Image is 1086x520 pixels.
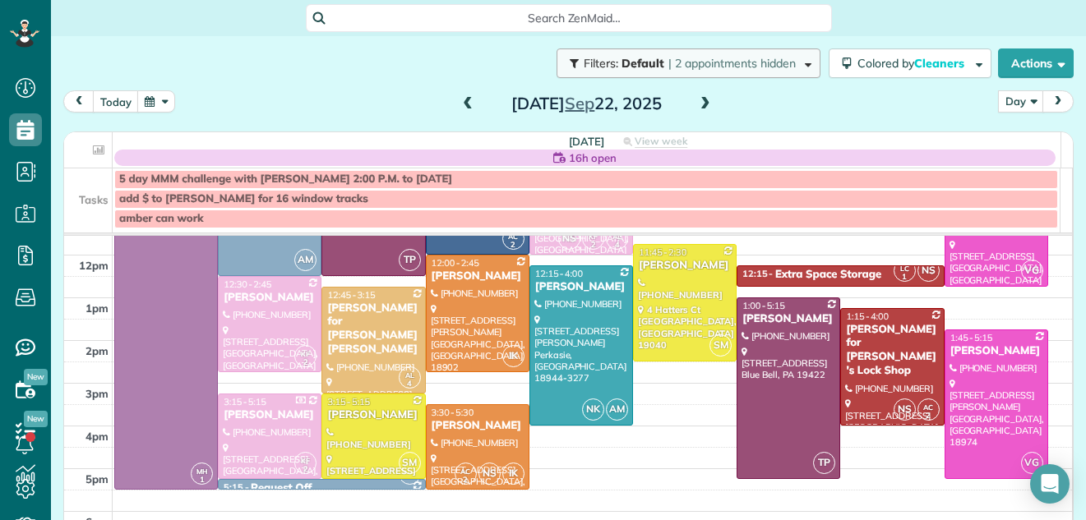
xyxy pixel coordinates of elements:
span: 12:45 - 3:15 [327,289,375,301]
span: AL [405,370,414,380]
button: Colored byCleaners [829,48,991,78]
span: New [24,411,48,427]
span: TP [813,452,835,474]
div: [PERSON_NAME] for [PERSON_NAME]'s Lock Shop [845,323,939,379]
button: prev [63,90,95,113]
div: [PERSON_NAME] [431,419,525,433]
span: Filters: [584,56,618,71]
button: Day [998,90,1044,113]
button: next [1042,90,1074,113]
span: KF [301,349,310,358]
span: 4pm [85,430,109,443]
span: VG [1021,260,1043,282]
span: AC [923,403,933,412]
span: MH [196,467,208,476]
span: 12:30 - 2:45 [224,278,271,290]
span: amber can work [119,212,203,225]
span: AM [294,249,317,271]
span: SM [399,452,421,474]
span: NS [558,228,580,250]
span: VG [1021,452,1043,474]
span: New [24,369,48,385]
button: Filters: Default | 2 appointments hidden [557,48,820,78]
span: KF [301,456,310,465]
span: 1:00 - 5:15 [742,300,785,311]
div: [PERSON_NAME] [638,259,732,273]
span: NK [582,398,604,421]
span: IK [502,345,525,367]
div: [PERSON_NAME] [431,269,525,283]
span: AM [606,398,628,421]
span: 11:45 - 2:30 [639,246,686,258]
span: 2pm [85,344,109,357]
span: Default [622,56,665,71]
span: Colored by [857,56,970,71]
span: 1:45 - 5:15 [950,332,993,343]
span: 3:15 - 5:15 [224,396,266,407]
span: Sep [565,93,594,113]
span: NS [894,398,916,421]
span: IK [502,462,525,485]
small: 2 [583,237,603,253]
small: 4 [400,376,420,392]
span: | 2 appointments hidden [668,56,796,71]
span: AC [460,467,470,476]
small: 2 [455,472,476,488]
div: Request Off [251,481,312,495]
span: NS [478,462,501,485]
small: 4 [607,237,627,253]
button: today [93,90,139,113]
div: [PERSON_NAME] for [PERSON_NAME] [PERSON_NAME] [326,301,420,357]
span: 12:00 - 2:45 [432,257,479,269]
div: [PERSON_NAME] [742,312,835,326]
div: [PERSON_NAME] [950,344,1043,358]
span: 5 day MMM challenge with [PERSON_NAME] 2:00 P.M. to [DATE] [119,173,452,186]
div: [PERSON_NAME] [534,280,628,294]
span: 5pm [85,472,109,485]
small: 2 [295,462,316,477]
div: [PERSON_NAME] [326,408,420,422]
span: 3:30 - 5:30 [432,407,474,418]
span: 12pm [79,259,109,272]
span: View week [635,135,687,148]
span: [DATE] [569,135,604,148]
small: 2 [918,408,939,424]
div: Extra Space Storage [775,268,881,282]
div: [PERSON_NAME] [223,408,317,422]
span: 1:15 - 4:00 [846,311,889,322]
span: 12:15 - 4:00 [535,268,583,279]
span: 1pm [85,301,109,315]
span: 16h open [569,150,617,166]
span: TP [399,249,421,271]
small: 1 [894,269,915,285]
span: SM [709,334,732,357]
span: NS [917,260,940,282]
small: 2 [503,237,524,253]
span: 3pm [85,387,109,400]
div: [PERSON_NAME] [223,291,317,305]
span: 3:15 - 5:15 [327,396,370,407]
button: Actions [998,48,1074,78]
h2: [DATE] 22, 2025 [483,94,689,113]
div: Open Intercom Messenger [1030,464,1070,504]
small: 2 [295,355,316,370]
a: Filters: Default | 2 appointments hidden [548,48,820,78]
span: Cleaners [914,56,967,71]
small: 1 [192,472,212,488]
span: add $ to [PERSON_NAME] for 16 window tracks [119,192,368,205]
